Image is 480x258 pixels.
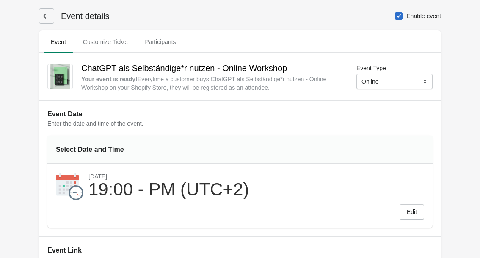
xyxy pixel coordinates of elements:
[88,173,249,180] div: [DATE]
[406,12,441,20] span: Enable event
[44,34,73,49] span: Event
[50,64,70,89] img: ChatGptVol2.jpg
[400,204,424,220] button: Edit
[407,209,417,215] span: Edit
[47,245,433,255] h2: Event Link
[138,34,182,49] span: Participants
[47,120,143,127] span: Enter the date and time of the event.
[47,109,433,119] h2: Event Date
[81,61,342,75] h2: ChatGPT als Selbständige*r nutzen - Online Workshop
[56,145,166,155] div: Select Date and Time
[81,76,138,82] strong: Your event is ready !
[356,64,386,72] label: Event Type
[88,180,249,199] div: 19:00 - PM (UTC+2)
[76,34,135,49] span: Customize Ticket
[54,10,110,22] h1: Event details
[56,173,83,200] img: calendar-9220d27974dede90758afcd34f990835.png
[81,75,342,92] div: Everytime a customer buys ChatGPT als Selbständige*r nutzen - Online Workshop on your Shopify Sto...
